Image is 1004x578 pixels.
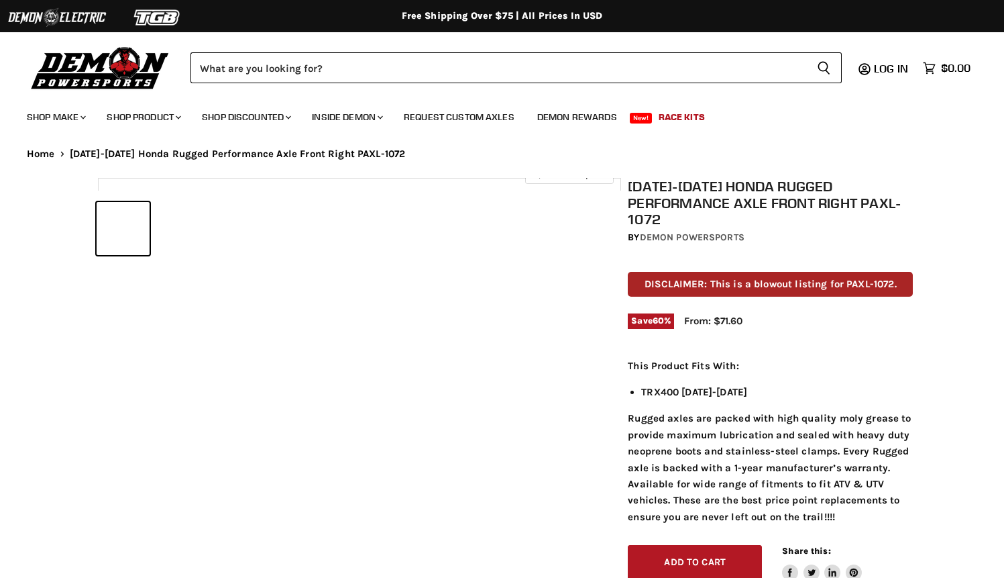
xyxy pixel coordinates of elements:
[916,58,977,78] a: $0.00
[684,315,742,327] span: From: $71.60
[628,314,674,328] span: Save %
[27,44,174,91] img: Demon Powersports
[302,103,391,131] a: Inside Demon
[641,384,913,400] li: TRX400 [DATE]-[DATE]
[653,316,664,326] span: 60
[394,103,524,131] a: Request Custom Axles
[97,103,189,131] a: Shop Product
[17,98,967,131] ul: Main menu
[806,52,842,83] button: Search
[941,62,970,75] span: $0.00
[190,52,806,83] input: Search
[107,5,208,30] img: TGB Logo 2
[664,557,726,568] span: Add to cart
[628,230,913,245] div: by
[27,148,55,160] a: Home
[628,358,913,525] div: Rugged axles are packed with high quality moly grease to provide maximum lubrication and sealed w...
[628,358,913,374] p: This Product Fits With:
[640,232,744,243] a: Demon Powersports
[628,178,913,228] h1: [DATE]-[DATE] Honda Rugged Performance Axle Front Right PAXL-1072
[868,62,916,75] a: Log in
[70,148,406,160] span: [DATE]-[DATE] Honda Rugged Performance Axle Front Right PAXL-1072
[532,169,606,179] span: Click to expand
[7,5,107,30] img: Demon Electric Logo 2
[782,546,830,556] span: Share this:
[649,103,715,131] a: Race Kits
[17,103,94,131] a: Shop Make
[630,113,653,124] span: New!
[527,103,627,131] a: Demon Rewards
[97,202,150,255] button: 1995-2003 Honda Rugged Performance Axle Front Right PAXL-1072 thumbnail
[190,52,842,83] form: Product
[192,103,299,131] a: Shop Discounted
[874,62,908,75] span: Log in
[628,272,913,297] p: DISCLAIMER: This is a blowout listing for PAXL-1072.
